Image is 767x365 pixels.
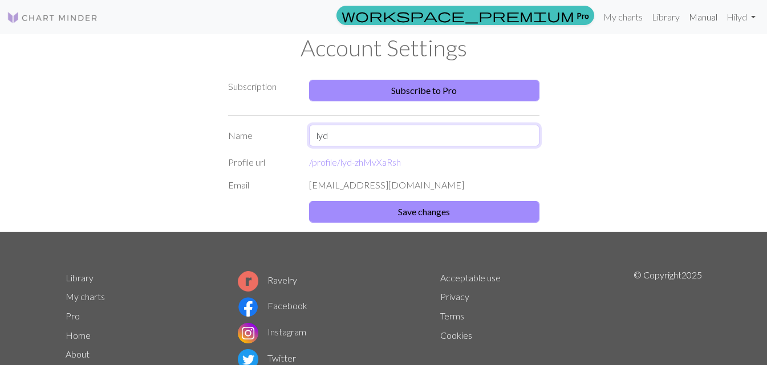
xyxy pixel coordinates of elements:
[440,272,501,283] a: Acceptable use
[309,80,539,101] a: Subscribe to Pro
[66,291,105,302] a: My charts
[66,310,80,321] a: Pro
[309,157,401,167] a: /profile/lyd-zhMvXaRsh
[238,271,258,292] img: Ravelry logo
[647,6,684,28] a: Library
[302,178,546,192] div: [EMAIL_ADDRESS][DOMAIN_NAME]
[66,348,90,359] a: About
[7,11,98,24] img: Logo
[238,326,306,337] a: Instagram
[59,34,709,61] h1: Account Settings
[66,272,94,283] a: Library
[238,274,297,285] a: Ravelry
[440,291,469,302] a: Privacy
[238,352,296,363] a: Twitter
[221,125,303,146] label: Name
[221,178,303,192] div: Email
[440,330,472,341] a: Cookies
[228,80,277,93] label: Subscription
[440,310,464,321] a: Terms
[238,323,258,343] img: Instagram logo
[684,6,722,28] a: Manual
[238,300,307,311] a: Facebook
[722,6,760,28] a: Hilyd
[599,6,647,28] a: My charts
[221,155,303,169] div: Profile url
[238,297,258,317] img: Facebook logo
[309,201,539,223] button: Save changes
[66,330,91,341] a: Home
[336,6,594,25] a: Pro
[342,7,574,23] span: workspace_premium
